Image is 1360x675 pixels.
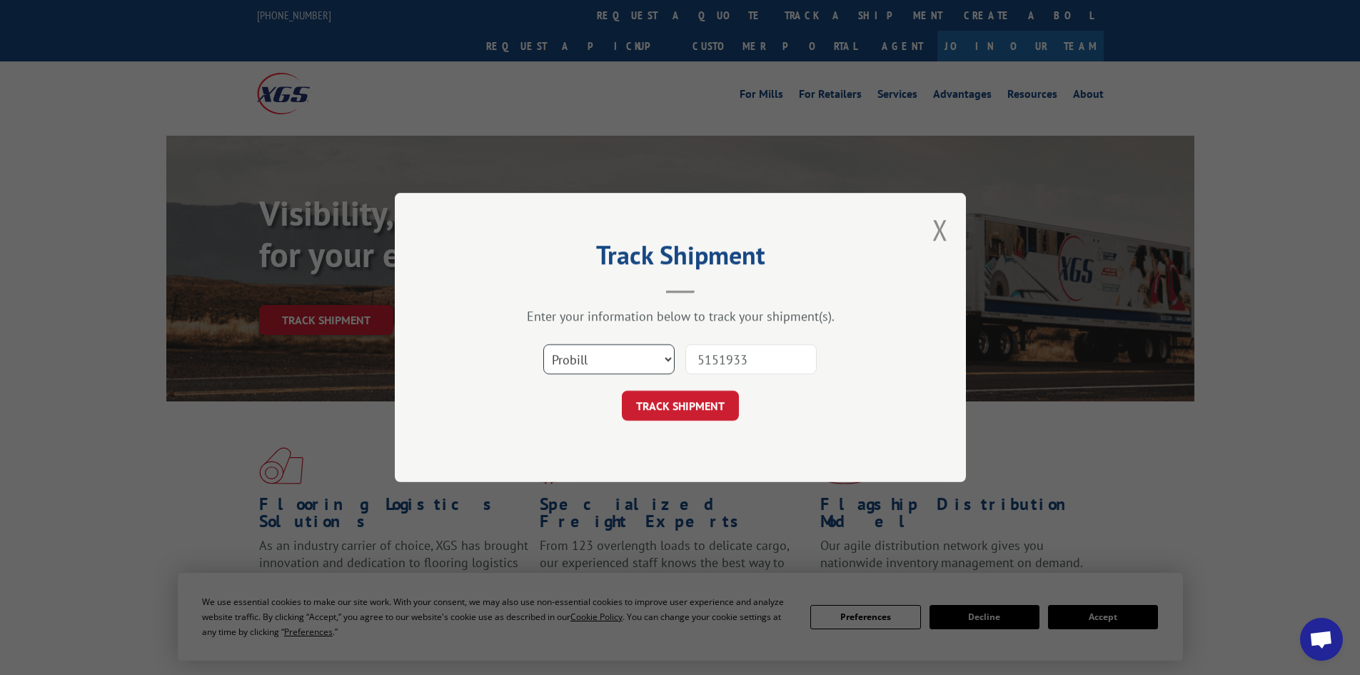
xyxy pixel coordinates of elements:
[1300,618,1343,661] a: Open chat
[685,344,817,374] input: Number(s)
[622,391,739,421] button: TRACK SHIPMENT
[932,211,948,249] button: Close modal
[466,308,895,324] div: Enter your information below to track your shipment(s).
[466,245,895,272] h2: Track Shipment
